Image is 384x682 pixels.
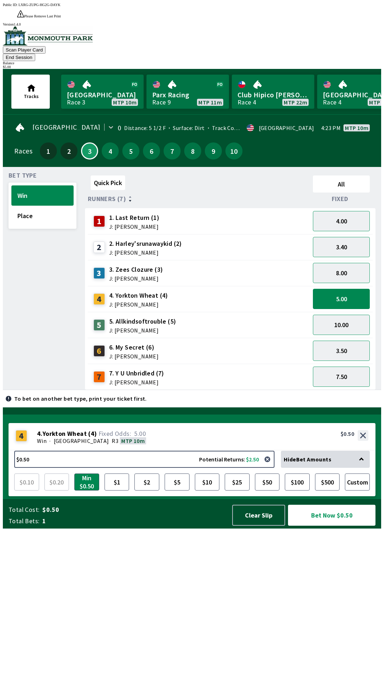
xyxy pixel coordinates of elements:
span: Distance: 5 1/2 F [124,124,166,131]
div: Race 3 [67,99,85,105]
button: Bet Now $0.50 [288,505,375,526]
span: ( 4 ) [88,430,97,437]
span: 1 [42,517,225,525]
span: 7.50 [336,373,347,381]
span: [GEOGRAPHIC_DATA] [54,437,109,444]
span: MTP 10m [345,125,368,131]
span: 4:23 PM [321,125,341,131]
span: Win [37,437,47,444]
button: 10.00 [313,315,370,335]
button: 6 [143,142,160,159]
span: 4 . [37,430,43,437]
span: Clear Slip [239,511,279,519]
button: $500 [315,473,340,491]
button: 7 [164,142,181,159]
span: 7. Y U Unbridled (7) [109,369,164,378]
span: All [316,180,367,188]
button: 5 [122,142,139,159]
span: $25 [226,475,248,489]
button: $0.50Potential Returns: $2.50 [14,451,274,468]
span: 10.00 [334,321,348,329]
span: $2 [136,475,158,489]
span: 4. Yorkton Wheat (4) [109,291,168,300]
span: 2 [62,148,76,153]
span: Custom [347,475,368,489]
span: Surface: Dirt [166,124,205,131]
button: 7.50 [313,367,370,387]
p: To bet on another bet type, print your ticket first. [14,396,147,401]
span: $100 [287,475,308,489]
span: J: [PERSON_NAME] [109,224,159,229]
span: Fixed [332,196,348,202]
div: 0 [118,125,121,131]
button: $10 [195,473,220,491]
button: Clear Slip [232,505,285,526]
span: 4.00 [336,217,347,225]
span: 1 [42,148,55,153]
button: Quick Pick [91,175,125,190]
div: 1 [94,216,105,227]
span: Parx Racing [152,90,223,99]
span: Track Condition: Fast [205,124,266,131]
button: 3 [81,142,98,159]
span: $50 [257,475,278,489]
span: J: [PERSON_NAME] [109,328,176,333]
button: 4 [102,142,119,159]
span: $500 [317,475,338,489]
span: 10 [227,148,241,153]
span: $10 [197,475,218,489]
span: 8 [186,148,199,153]
span: · [49,437,50,444]
div: 6 [94,345,105,357]
button: $25 [225,473,250,491]
span: 7 [165,148,179,153]
span: 5 [124,148,138,153]
span: Win [17,191,68,200]
span: Hide Bet Amounts [284,456,331,463]
button: $100 [285,473,310,491]
div: Race 4 [323,99,341,105]
div: 2 [94,242,105,253]
div: 7 [94,371,105,383]
span: Quick Pick [94,179,122,187]
div: Race 4 [238,99,256,105]
span: 3.40 [336,243,347,251]
button: $50 [255,473,280,491]
button: $1 [105,473,129,491]
button: 4.00 [313,211,370,231]
button: Win [11,185,74,206]
span: 9 [207,148,220,153]
div: Fixed [310,195,373,202]
span: 5. Allkindsoftrouble (5) [109,317,176,326]
button: 8 [184,142,201,159]
button: Min $0.50 [74,473,99,491]
a: [GEOGRAPHIC_DATA]Race 3MTP 10m [61,75,144,109]
span: $0.50 [42,505,225,514]
button: End Session [3,54,35,61]
span: 4 [103,148,117,153]
button: $2 [134,473,159,491]
span: MTP 10m [113,99,137,105]
span: R3 [112,437,118,444]
span: [GEOGRAPHIC_DATA] [32,124,101,130]
span: Club Hipico [PERSON_NAME] [238,90,309,99]
div: Races [14,148,32,154]
button: Place [11,206,74,226]
a: Parx RacingRace 9MTP 11m [146,75,229,109]
span: 2. Harley'srunawaykid (2) [109,239,182,248]
button: Scan Player Card [3,46,46,54]
div: 3 [94,267,105,279]
span: J: [PERSON_NAME] [109,250,182,255]
div: Version 1.4.0 [3,22,381,26]
button: $5 [165,473,190,491]
span: Please Remove Last Print [24,14,61,18]
div: [GEOGRAPHIC_DATA] [259,125,314,131]
button: 8.00 [313,263,370,283]
span: $1 [106,475,128,489]
button: 9 [205,142,222,159]
span: Place [17,212,68,220]
div: 4 [16,430,27,442]
span: 1. Last Return (1) [109,213,159,222]
span: J: [PERSON_NAME] [109,276,163,281]
span: Runners (7) [88,196,126,202]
